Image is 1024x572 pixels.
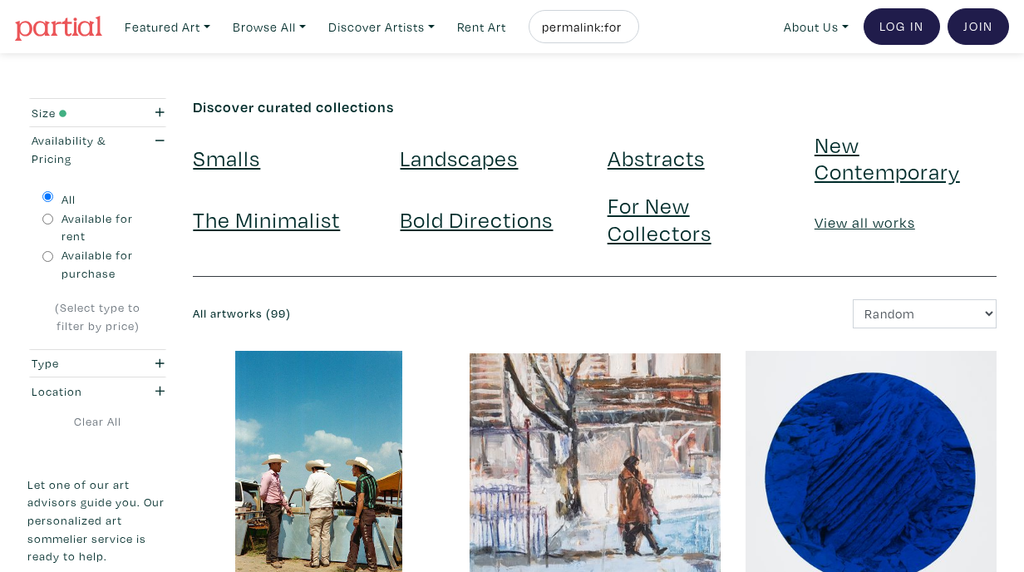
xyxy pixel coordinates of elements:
[815,213,915,232] a: View all works
[27,350,168,377] button: Type
[32,104,126,122] div: Size
[62,190,76,209] label: All
[32,131,126,167] div: Availability & Pricing
[62,246,154,282] label: Available for purchase
[62,210,154,245] label: Available for rent
[193,143,260,172] a: Smalls
[27,377,168,405] button: Location
[193,98,997,116] h6: Discover curated collections
[864,8,940,45] a: Log In
[42,298,153,334] div: (Select type to filter by price)
[117,10,218,44] a: Featured Art
[450,10,514,44] a: Rent Art
[32,354,126,372] div: Type
[948,8,1009,45] a: Join
[27,412,168,431] a: Clear All
[27,127,168,172] button: Availability & Pricing
[27,476,168,565] p: Let one of our art advisors guide you. Our personalized art sommelier service is ready to help.
[193,307,582,321] h6: All artworks (99)
[400,143,518,172] a: Landscapes
[608,143,705,172] a: Abstracts
[32,382,126,401] div: Location
[27,99,168,126] button: Size
[225,10,313,44] a: Browse All
[540,17,623,37] input: Search
[400,205,553,234] a: Bold Directions
[321,10,442,44] a: Discover Artists
[815,130,960,185] a: New Contemporary
[608,190,711,246] a: For New Collectors
[776,10,856,44] a: About Us
[193,205,340,234] a: The Minimalist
